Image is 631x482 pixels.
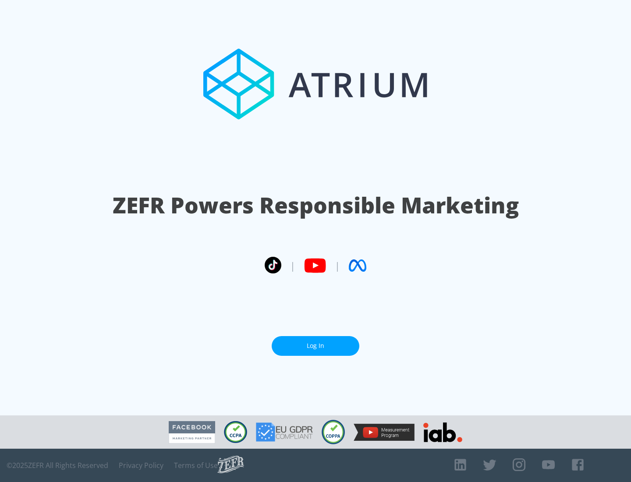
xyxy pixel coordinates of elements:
h1: ZEFR Powers Responsible Marketing [113,190,519,220]
span: | [290,259,295,272]
span: © 2025 ZEFR All Rights Reserved [7,461,108,470]
img: Facebook Marketing Partner [169,421,215,443]
img: CCPA Compliant [224,421,247,443]
img: YouTube Measurement Program [354,424,415,441]
img: COPPA Compliant [322,420,345,444]
img: IAB [423,422,462,442]
span: | [335,259,340,272]
a: Terms of Use [174,461,218,470]
a: Log In [272,336,359,356]
img: GDPR Compliant [256,422,313,442]
a: Privacy Policy [119,461,163,470]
